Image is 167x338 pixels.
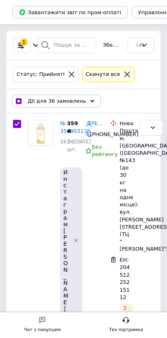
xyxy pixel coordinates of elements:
[120,120,133,134] div: Нова Пошта
[28,120,53,145] img: Фото товару
[84,70,122,79] div: Cкинути все
[89,120,103,128] a: [PERSON_NAME]
[24,326,61,334] div: Чат з покупцем
[19,9,121,16] span: Завантажити звіт по пром-оплаті
[90,131,138,137] span: [PHONE_NUMBER]
[15,70,66,79] div: Статус: Прийняті
[60,149,98,269] a: Масажна олія Thai Oils Citrus 1 літр, професійне масло для масажу 1000 мл ТАЙЛАНД | СЕРТИФІКАТИ
[67,120,78,134] span: 359 ₴
[60,139,91,145] span: 16:06[DATE]
[12,6,128,18] button: Завантажити звіт по пром-оплаті
[120,135,133,253] div: м. [GEOGRAPHIC_DATA] ([GEOGRAPHIC_DATA].), №143 (до 30 кг на одне місце): вул. [PERSON_NAME][STRE...
[28,120,54,146] a: Фото товару
[109,326,143,334] div: Тех підтримка
[120,257,130,301] span: ЕН: 20451225215112
[37,37,96,53] input: Пошук за номером замовлення, ПІБ покупця, номером телефону, Email, номером накладної
[28,97,86,105] span: Дії для 36 замовлень
[20,39,28,46] div: 1
[92,144,118,158] span: Без рейтингу
[60,120,90,134] a: № 356903176
[136,42,147,48] span: (41)
[103,41,121,49] span: Збережені фільтри:
[67,139,77,152] span: 1 шт.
